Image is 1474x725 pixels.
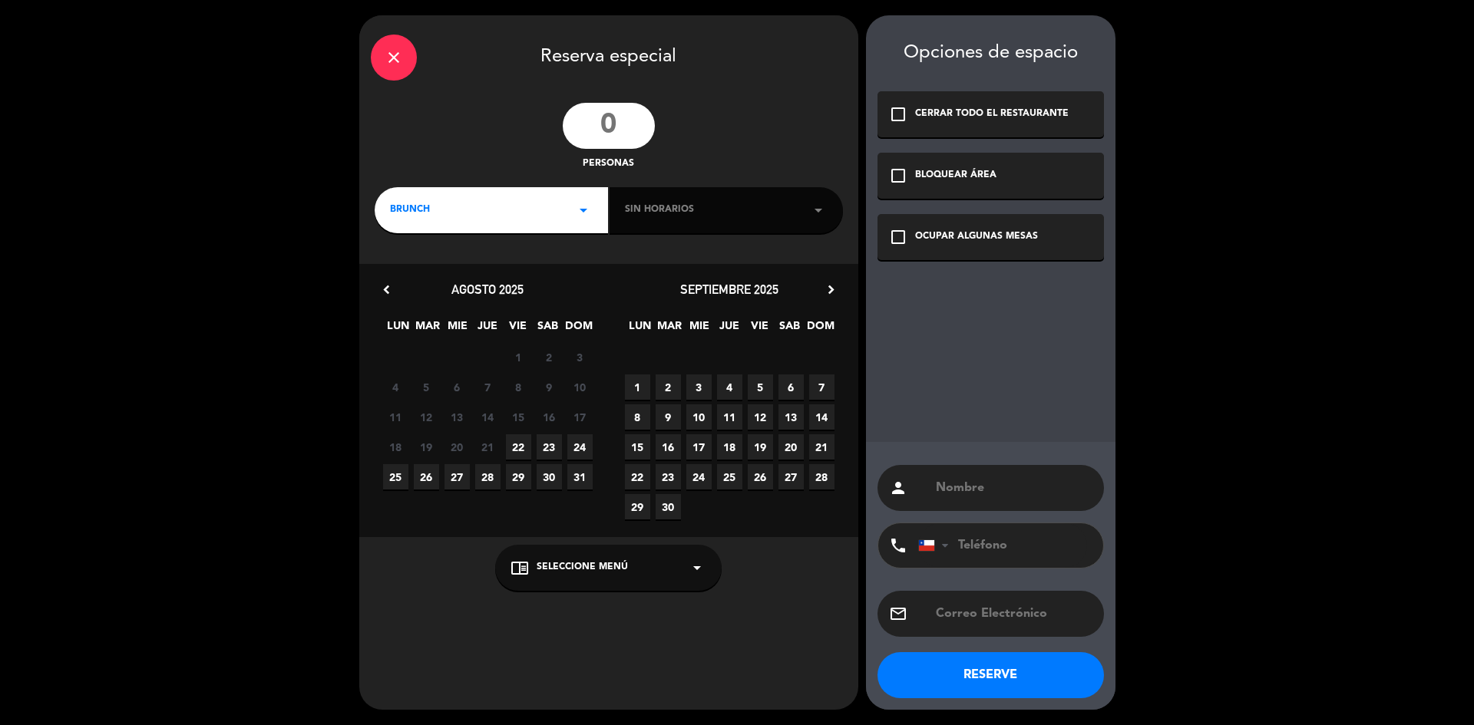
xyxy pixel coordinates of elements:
[778,434,804,460] span: 20
[919,524,954,567] div: Chile: +56
[475,464,501,489] span: 28
[359,15,858,95] div: Reserva especial
[475,404,501,430] span: 14
[414,374,439,400] span: 5
[390,203,430,218] span: BRUNCH
[915,229,1038,245] div: OCUPAR ALGUNAS MESAS
[506,344,531,370] span: 1
[889,228,907,246] i: check_box_outline_blank
[625,494,650,519] span: 29
[778,404,804,430] span: 13
[717,374,742,400] span: 4
[778,464,804,489] span: 27
[748,464,773,489] span: 26
[445,374,470,400] span: 6
[717,434,742,460] span: 18
[915,107,1069,122] div: CERRAR TODO EL RESTAURANTE
[625,464,650,489] span: 22
[657,317,682,342] span: MAR
[567,464,593,489] span: 31
[656,494,681,519] span: 30
[748,404,773,430] span: 12
[506,404,531,430] span: 15
[877,652,1104,698] button: RESERVE
[565,317,590,342] span: DOM
[877,42,1104,64] div: Opciones de espacio
[383,404,408,430] span: 11
[686,434,712,460] span: 17
[625,404,650,430] span: 8
[656,434,681,460] span: 16
[414,434,439,460] span: 19
[583,157,634,172] span: personas
[537,374,562,400] span: 9
[889,605,907,623] i: email
[475,374,501,400] span: 7
[574,201,593,219] i: arrow_drop_down
[506,464,531,489] span: 29
[656,404,681,430] span: 9
[506,434,531,460] span: 22
[445,317,471,342] span: MIE
[918,523,1087,568] input: Teléfono
[537,404,562,430] span: 16
[680,282,778,297] span: septiembre 2025
[778,374,804,400] span: 6
[686,464,712,489] span: 24
[687,317,712,342] span: MIE
[535,317,560,342] span: SAB
[506,374,531,400] span: 8
[451,282,524,297] span: agosto 2025
[809,374,834,400] span: 7
[445,404,470,430] span: 13
[889,105,907,124] i: check_box_outline_blank
[686,404,712,430] span: 10
[537,434,562,460] span: 23
[915,168,996,183] div: BLOQUEAR ÁREA
[383,464,408,489] span: 25
[823,282,839,298] i: chevron_right
[475,317,501,342] span: JUE
[385,48,403,67] i: close
[625,374,650,400] span: 1
[747,317,772,342] span: VIE
[378,282,395,298] i: chevron_left
[717,317,742,342] span: JUE
[383,374,408,400] span: 4
[415,317,441,342] span: MAR
[567,374,593,400] span: 10
[656,464,681,489] span: 23
[748,434,773,460] span: 19
[688,559,706,577] i: arrow_drop_down
[627,317,653,342] span: LUN
[807,317,832,342] span: DOM
[567,434,593,460] span: 24
[889,479,907,497] i: person
[385,317,411,342] span: LUN
[414,464,439,489] span: 26
[563,103,655,149] input: 0
[567,344,593,370] span: 3
[934,603,1092,624] input: Correo Electrónico
[414,404,439,430] span: 12
[809,434,834,460] span: 21
[717,404,742,430] span: 11
[445,464,470,489] span: 27
[748,374,773,400] span: 5
[445,434,470,460] span: 20
[656,374,681,400] span: 2
[809,201,828,219] i: arrow_drop_down
[537,344,562,370] span: 2
[475,434,501,460] span: 21
[934,477,1092,499] input: Nombre
[625,203,694,218] span: Sin horarios
[717,464,742,489] span: 25
[889,536,907,555] i: phone
[537,464,562,489] span: 30
[511,559,529,577] i: chrome_reader_mode
[777,317,802,342] span: SAB
[889,166,907,185] i: check_box_outline_blank
[625,434,650,460] span: 15
[809,464,834,489] span: 28
[809,404,834,430] span: 14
